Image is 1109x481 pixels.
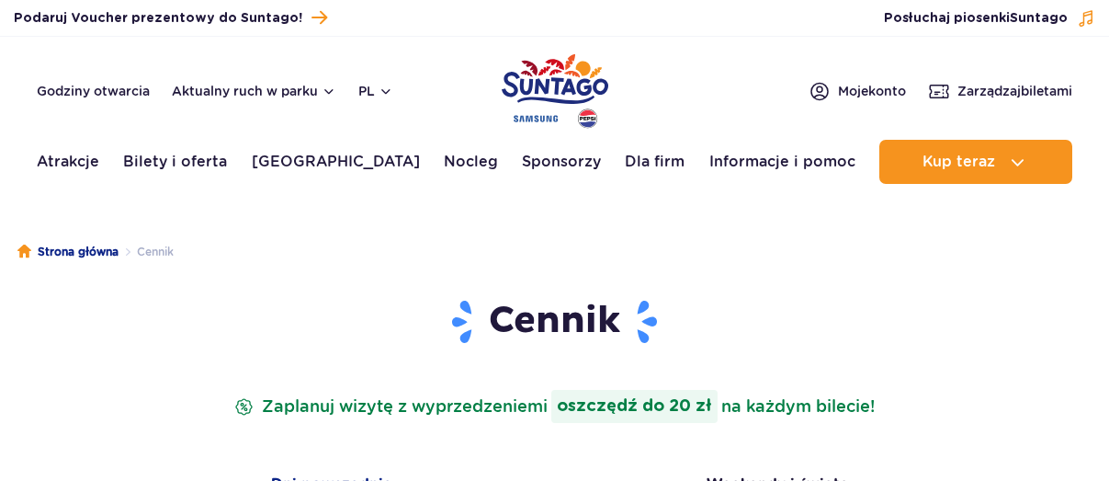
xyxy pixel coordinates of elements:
a: Nocleg [444,140,498,184]
span: Suntago [1010,12,1068,25]
span: Zarządzaj biletami [957,82,1072,100]
a: Bilety i oferta [123,140,227,184]
button: Aktualny ruch w parku [172,84,336,98]
a: Dla firm [625,140,685,184]
button: Kup teraz [879,140,1072,184]
a: [GEOGRAPHIC_DATA] [252,140,420,184]
a: Godziny otwarcia [37,82,150,100]
a: Strona główna [17,243,119,261]
span: Posłuchaj piosenki [884,9,1068,28]
li: Cennik [119,243,174,261]
a: Informacje i pomoc [709,140,855,184]
span: Podaruj Voucher prezentowy do Suntago! [14,9,302,28]
a: Mojekonto [809,80,906,102]
a: Zarządzajbiletami [928,80,1072,102]
strong: oszczędź do 20 zł [551,390,718,423]
h1: Cennik [123,298,987,346]
button: pl [358,82,393,100]
span: Moje konto [838,82,906,100]
p: Zaplanuj wizytę z wyprzedzeniem na każdym bilecie! [231,390,878,423]
a: Atrakcje [37,140,99,184]
a: Park of Poland [502,46,608,131]
a: Sponsorzy [522,140,601,184]
span: Kup teraz [922,154,995,170]
a: Podaruj Voucher prezentowy do Suntago! [14,6,327,30]
button: Posłuchaj piosenkiSuntago [884,9,1095,28]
